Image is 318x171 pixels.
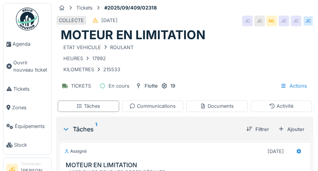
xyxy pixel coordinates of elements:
div: JC [242,16,253,26]
div: COLLECTE [59,17,84,24]
div: [DATE] [268,148,284,155]
div: Activité [269,102,293,110]
strong: #2025/09/409/02318 [101,4,160,11]
div: Ajouter [275,124,307,134]
div: 19 [170,82,175,89]
div: Tâches [62,125,240,134]
div: En cours [109,82,129,89]
span: Ouvrir nouveau ticket [13,59,48,74]
div: Actions [277,80,310,91]
img: Badge_color-CXgf-gQk.svg [16,8,39,30]
span: Agenda [13,40,48,48]
div: Assigné [64,148,87,155]
div: JC [303,16,313,26]
span: Zones [12,104,48,111]
a: Équipements [3,117,51,136]
span: Stock [14,141,48,149]
a: Agenda [3,35,51,53]
div: Communications [129,102,176,110]
div: Tâches [76,102,100,110]
a: Stock [3,136,51,154]
span: Tickets [13,85,48,93]
div: Flotte [145,82,157,89]
h1: MOTEUR EN LIMITATION [61,28,205,42]
a: Tickets [3,80,51,98]
a: Ouvrir nouveau ticket [3,53,51,79]
h3: MOTEUR EN LIMITATION [66,161,307,169]
div: KILOMETRES 215533 [63,66,120,73]
sup: 1 [95,125,97,134]
div: Filtrer [243,124,272,134]
div: JC [279,16,289,26]
div: Tickets [76,4,93,11]
div: Technicien [21,161,48,167]
div: TICKETS [71,82,91,89]
div: ETAT VEHICULE ROULANT [63,44,134,51]
a: Zones [3,98,51,117]
div: JC [291,16,301,26]
div: [DATE] [101,17,118,24]
span: Équipements [15,123,48,130]
div: JC [254,16,265,26]
div: Documents [200,102,234,110]
div: HEURES 17992 [63,55,106,62]
div: ML [266,16,277,26]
